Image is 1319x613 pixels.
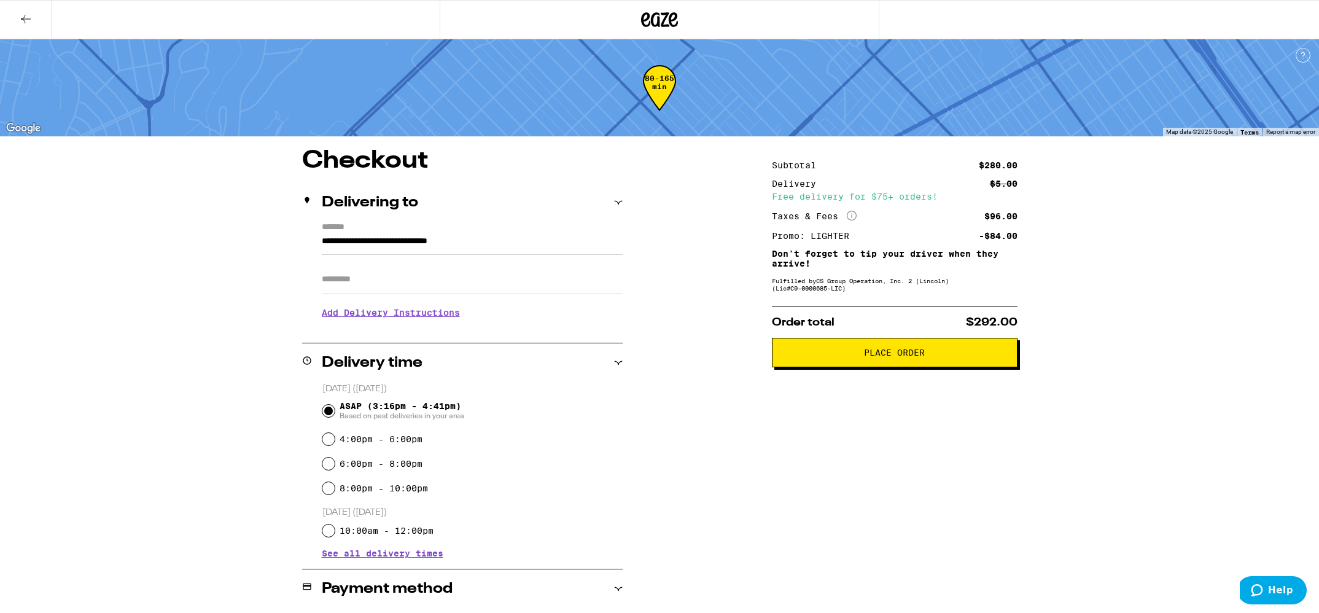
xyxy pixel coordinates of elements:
p: [DATE] ([DATE]) [322,507,623,518]
h3: Add Delivery Instructions [322,299,623,327]
label: 10:00am - 12:00pm [340,526,434,536]
span: Based on past deliveries in your area [340,411,464,421]
span: Place Order [864,348,925,357]
span: Map data ©2025 Google [1166,128,1233,135]
div: $5.00 [990,179,1017,188]
span: ASAP (3:16pm - 4:41pm) [340,401,464,421]
a: Report a map error [1266,128,1315,135]
label: 6:00pm - 8:00pm [340,459,422,469]
a: Open this area in Google Maps (opens a new window) [3,120,44,136]
div: Free delivery for $75+ orders! [772,192,1017,201]
p: [DATE] ([DATE]) [322,383,623,395]
div: $280.00 [979,161,1017,170]
h2: Payment method [322,582,453,596]
h1: Checkout [302,149,623,173]
a: Terms [1240,128,1259,136]
div: Subtotal [772,161,825,170]
div: -$84.00 [979,232,1017,240]
span: $292.00 [966,317,1017,328]
label: 4:00pm - 6:00pm [340,434,422,444]
div: 80-165 min [643,74,676,120]
div: Promo: LIGHTER [772,232,858,240]
iframe: Opens a widget where you can find more information [1240,576,1307,607]
h2: Delivery time [322,356,422,370]
h2: Delivering to [322,195,418,210]
div: Fulfilled by CS Group Operation, Inc. 2 (Lincoln) (Lic# C9-0000685-LIC ) [772,277,1017,292]
div: Taxes & Fees [772,211,857,222]
p: Don't forget to tip your driver when they arrive! [772,249,1017,268]
label: 8:00pm - 10:00pm [340,483,428,493]
p: We'll contact you at [PHONE_NUMBER] when we arrive [322,327,623,337]
div: $96.00 [984,212,1017,221]
span: Order total [772,317,835,328]
button: See all delivery times [322,549,443,558]
img: Google [3,120,44,136]
div: Delivery [772,179,825,188]
button: Place Order [772,338,1017,367]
